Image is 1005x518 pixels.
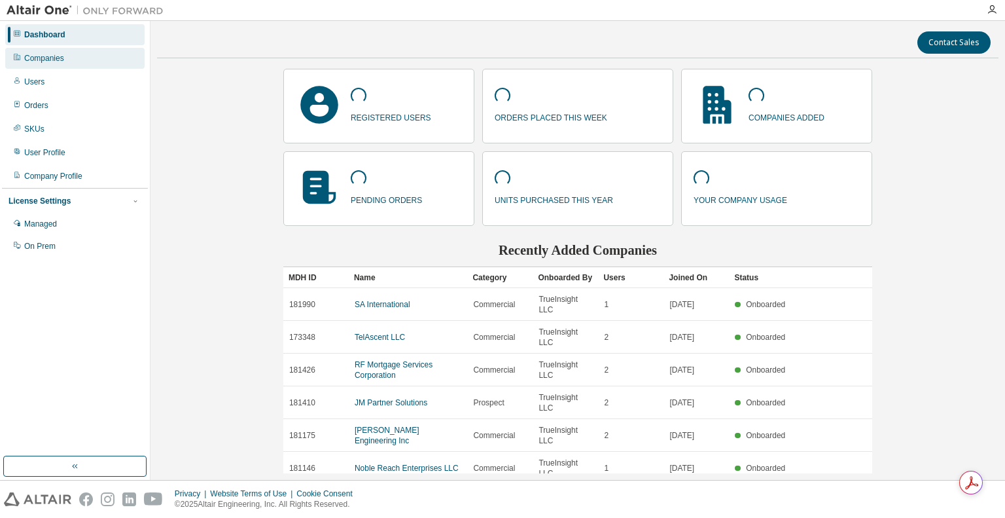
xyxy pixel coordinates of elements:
[746,365,785,375] span: Onboarded
[495,191,613,206] p: units purchased this year
[24,53,64,64] div: Companies
[538,327,592,348] span: TrueInsight LLC
[296,489,360,499] div: Cookie Consent
[746,333,785,342] span: Onboarded
[473,463,515,473] span: Commercial
[473,332,515,342] span: Commercial
[604,332,608,342] span: 2
[538,458,592,479] span: TrueInsight LLC
[473,365,515,375] span: Commercial
[472,267,527,288] div: Category
[289,365,315,375] span: 181426
[355,333,405,342] a: TelAscent LLC
[538,294,592,315] span: TrueInsight LLC
[122,492,136,506] img: linkedin.svg
[355,426,419,445] a: [PERSON_NAME] Engineering Inc
[473,430,515,441] span: Commercial
[24,171,82,181] div: Company Profile
[24,147,65,158] div: User Profile
[604,430,608,441] span: 2
[4,492,71,506] img: altair_logo.svg
[283,242,872,259] h2: Recently Added Companies
[24,100,48,111] div: Orders
[355,360,432,380] a: RF Mortgage Services Corporation
[289,430,315,441] span: 181175
[604,463,608,473] span: 1
[7,4,170,17] img: Altair One
[24,124,44,134] div: SKUs
[746,464,785,473] span: Onboarded
[355,464,459,473] a: Noble Reach Enterprises LLC
[289,398,315,408] span: 181410
[79,492,93,506] img: facebook.svg
[538,267,593,288] div: Onboarded By
[604,299,608,310] span: 1
[355,300,410,309] a: SA International
[175,499,361,510] p: © 2025 Altair Engineering, Inc. All Rights Reserved.
[669,365,694,375] span: [DATE]
[603,267,658,288] div: Users
[175,489,210,499] div: Privacy
[746,398,785,407] span: Onboarded
[669,299,694,310] span: [DATE]
[604,398,608,408] span: 2
[734,267,789,288] div: Status
[289,332,315,342] span: 173348
[538,425,592,446] span: TrueInsight LLC
[669,463,694,473] span: [DATE]
[24,29,65,40] div: Dashboard
[24,219,57,229] div: Managed
[101,492,115,506] img: instagram.svg
[9,196,71,206] div: License Settings
[749,109,824,124] p: companies added
[473,299,515,310] span: Commercial
[144,492,163,506] img: youtube.svg
[210,489,296,499] div: Website Terms of Use
[538,360,592,380] span: TrueInsight LLC
[289,267,344,288] div: MDH ID
[669,267,724,288] div: Joined On
[746,431,785,440] span: Onboarded
[24,241,56,251] div: On Prem
[289,299,315,310] span: 181990
[917,31,991,54] button: Contact Sales
[669,398,694,408] span: [DATE]
[495,109,607,124] p: orders placed this week
[604,365,608,375] span: 2
[351,109,431,124] p: registered users
[473,398,504,408] span: Prospect
[746,300,785,309] span: Onboarded
[694,191,787,206] p: your company usage
[538,392,592,413] span: TrueInsight LLC
[24,77,44,87] div: Users
[354,267,463,288] div: Name
[669,430,694,441] span: [DATE]
[669,332,694,342] span: [DATE]
[355,398,427,407] a: JM Partner Solutions
[351,191,422,206] p: pending orders
[289,463,315,473] span: 181146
